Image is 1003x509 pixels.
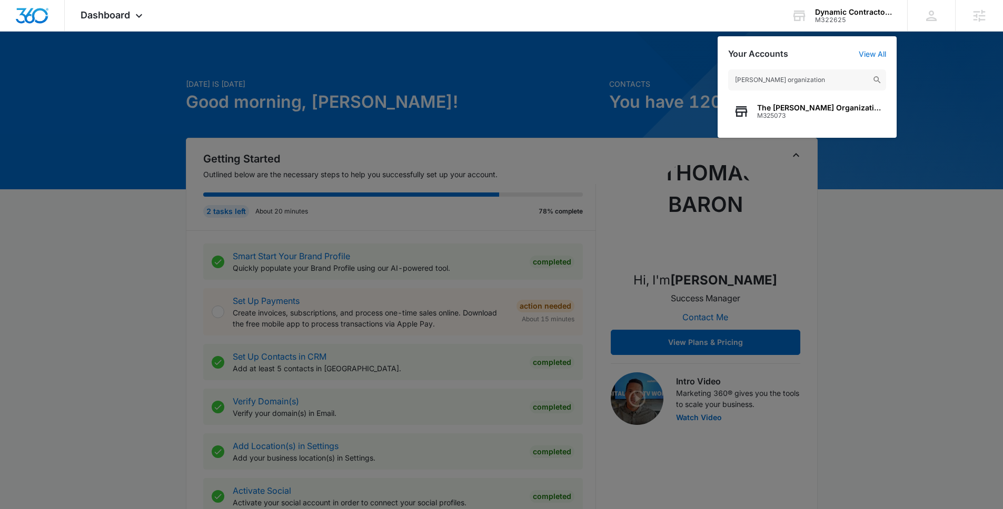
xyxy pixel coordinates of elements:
span: The [PERSON_NAME] Organization [757,104,881,112]
button: The [PERSON_NAME] OrganizationM325073 [728,96,886,127]
span: M325073 [757,112,881,119]
a: View All [859,49,886,58]
span: Dashboard [81,9,130,21]
div: account name [815,8,892,16]
input: Search Accounts [728,69,886,90]
div: account id [815,16,892,24]
h2: Your Accounts [728,49,788,59]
